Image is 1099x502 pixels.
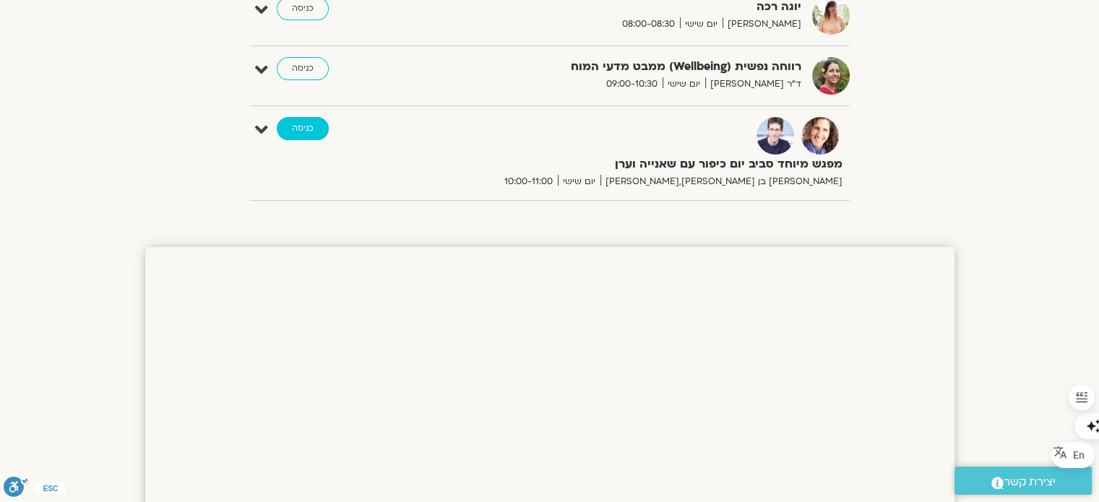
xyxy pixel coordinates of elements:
span: 08:00-08:30 [617,17,680,32]
span: 10:00-11:00 [499,174,558,189]
a: יצירת קשר [954,467,1092,495]
strong: מפגש מיוחד סביב יום כיפור עם שאנייה וערן [488,155,842,174]
span: יצירת קשר [1004,472,1056,492]
a: כניסה [277,57,329,80]
span: יום שישי [680,17,723,32]
span: יום שישי [558,174,600,189]
span: ד"ר [PERSON_NAME] [705,77,801,92]
span: 09:00-10:30 [601,77,663,92]
span: [PERSON_NAME] [723,17,801,32]
span: יום שישי [663,77,705,92]
a: כניסה [277,117,329,140]
span: [PERSON_NAME] בן [PERSON_NAME],[PERSON_NAME] [600,174,842,189]
strong: רווחה נפשית (Wellbeing) ממבט מדעי המוח [447,57,801,77]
